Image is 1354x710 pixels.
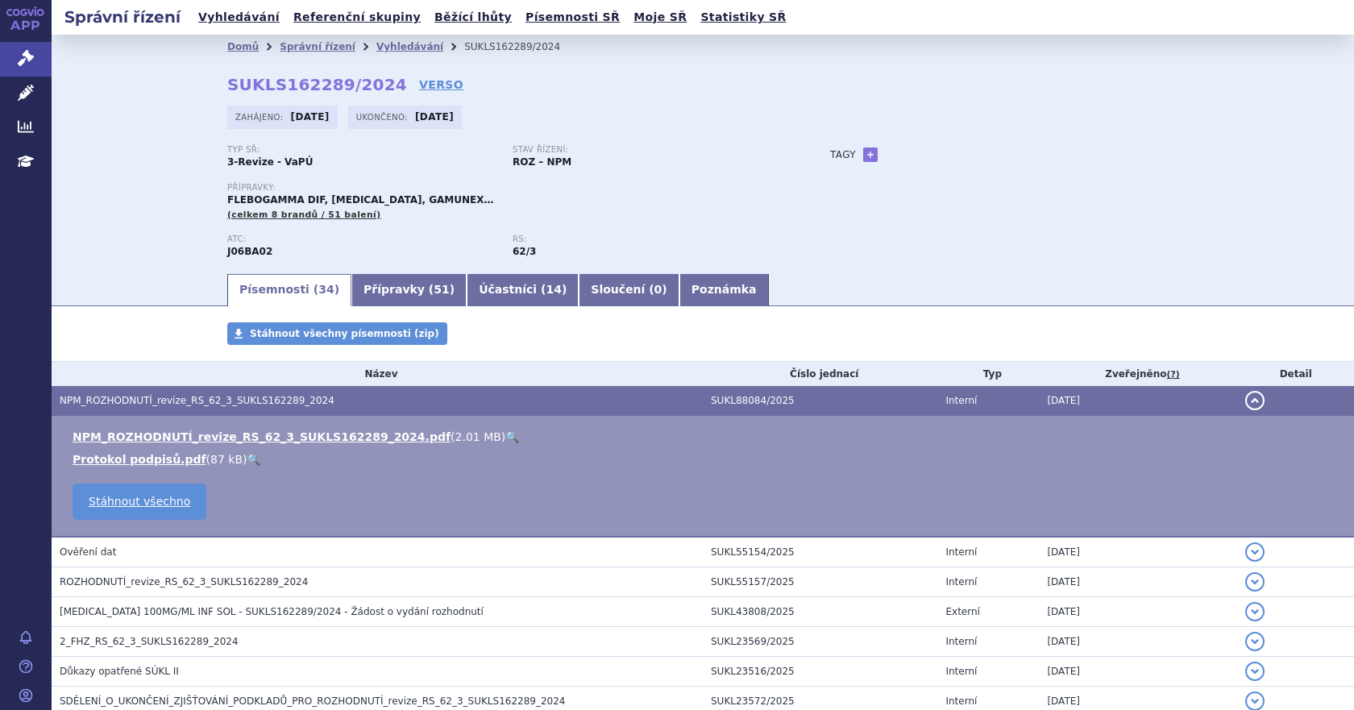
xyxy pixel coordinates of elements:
span: 2_FHZ_RS_62_3_SUKLS162289_2024 [60,636,239,647]
th: Typ [937,362,1039,386]
td: [DATE] [1039,567,1237,597]
p: Stav řízení: [513,145,782,155]
a: Stáhnout všechny písemnosti (zip) [227,322,447,345]
td: [DATE] [1039,386,1237,416]
a: Písemnosti (34) [227,274,351,306]
li: ( ) [73,429,1338,445]
a: Poznámka [679,274,769,306]
td: SUKL23569/2025 [703,627,937,657]
td: [DATE] [1039,657,1237,687]
h2: Správní řízení [52,6,193,28]
strong: 3-Revize - VaPÚ [227,156,313,168]
span: Ukončeno: [356,110,411,123]
a: Přípravky (51) [351,274,467,306]
span: NPM_ROZHODNUTÍ_revize_RS_62_3_SUKLS162289_2024 [60,395,334,406]
span: Interní [945,666,977,677]
span: Interní [945,695,977,707]
a: 🔍 [505,430,519,443]
td: [DATE] [1039,627,1237,657]
th: Název [52,362,703,386]
button: detail [1245,391,1265,410]
td: SUKL55154/2025 [703,537,937,567]
span: Interní [945,576,977,588]
td: [DATE] [1039,537,1237,567]
a: Vyhledávání [193,6,285,28]
span: 87 kB [210,453,243,466]
th: Detail [1237,362,1354,386]
span: (celkem 8 brandů / 51 balení) [227,210,381,220]
a: Protokol podpisů.pdf [73,453,206,466]
strong: SUKLS162289/2024 [227,75,407,94]
span: Interní [945,395,977,406]
span: 51 [434,283,449,296]
td: SUKL23516/2025 [703,657,937,687]
a: VERSO [419,77,463,93]
h3: Tagy [830,145,856,164]
a: NPM_ROZHODNUTÍ_revize_RS_62_3_SUKLS162289_2024.pdf [73,430,451,443]
span: FLEBOGAMMA DIF, [MEDICAL_DATA], GAMUNEX… [227,194,494,206]
th: Zveřejněno [1039,362,1237,386]
strong: [DATE] [415,111,454,122]
td: SUKL43808/2025 [703,597,937,627]
span: Stáhnout všechny písemnosti (zip) [250,328,439,339]
strong: [DATE] [291,111,330,122]
a: Písemnosti SŘ [521,6,625,28]
span: Interní [945,636,977,647]
span: 2.01 MB [455,430,501,443]
span: Důkazy opatřené SÚKL II [60,666,179,677]
button: detail [1245,632,1265,651]
strong: ROZ – NPM [513,156,571,168]
a: Referenční skupiny [289,6,426,28]
abbr: (?) [1167,369,1180,380]
td: [DATE] [1039,597,1237,627]
li: ( ) [73,451,1338,467]
p: Přípravky: [227,183,798,193]
span: 34 [318,283,334,296]
p: Typ SŘ: [227,145,496,155]
p: RS: [513,235,782,244]
span: Externí [945,606,979,617]
span: SDĚLENÍ_O_UKONČENÍ_ZJIŠŤOVÁNÍ_PODKLADŮ_PRO_ROZHODNUTÍ_revize_RS_62_3_SUKLS162289_2024 [60,695,566,707]
span: ROZHODNUTÍ_revize_RS_62_3_SUKLS162289_2024 [60,576,308,588]
a: Statistiky SŘ [696,6,791,28]
span: PRIVIGEN 100MG/ML INF SOL - SUKLS162289/2024 - Žádost o vydání rozhodnutí [60,606,484,617]
a: Správní řízení [280,41,355,52]
a: Běžící lhůty [430,6,517,28]
td: SUKL88084/2025 [703,386,937,416]
a: Domů [227,41,259,52]
a: Vyhledávání [376,41,443,52]
th: Číslo jednací [703,362,937,386]
span: Zahájeno: [235,110,286,123]
button: detail [1245,602,1265,621]
td: SUKL55157/2025 [703,567,937,597]
span: Interní [945,546,977,558]
a: Stáhnout všechno [73,484,206,520]
span: 14 [546,283,561,296]
button: detail [1245,662,1265,681]
span: Ověření dat [60,546,116,558]
li: SUKLS162289/2024 [464,35,581,59]
button: detail [1245,542,1265,562]
a: Moje SŘ [629,6,692,28]
strong: imunoglobuliny normální lidské, i.v. [513,246,536,257]
a: + [863,147,878,162]
button: detail [1245,572,1265,592]
p: ATC: [227,235,496,244]
strong: IMUNOGLOBULINY, NORMÁLNÍ LIDSKÉ, PRO INTRAVASKULÁRNÍ APLIKACI [227,246,272,257]
a: Sloučení (0) [579,274,679,306]
a: 🔍 [247,453,260,466]
span: 0 [654,283,662,296]
a: Účastníci (14) [467,274,579,306]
